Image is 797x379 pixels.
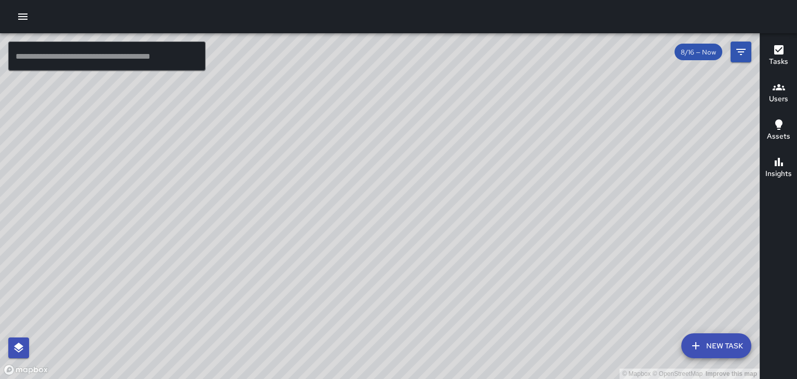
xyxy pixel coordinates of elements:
h6: Insights [765,168,792,180]
button: New Task [681,333,751,358]
button: Tasks [760,37,797,75]
button: Assets [760,112,797,150]
h6: Users [769,93,788,105]
h6: Assets [767,131,790,142]
button: Filters [731,42,751,62]
h6: Tasks [769,56,788,67]
button: Insights [760,150,797,187]
button: Users [760,75,797,112]
span: 8/16 — Now [675,48,722,57]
